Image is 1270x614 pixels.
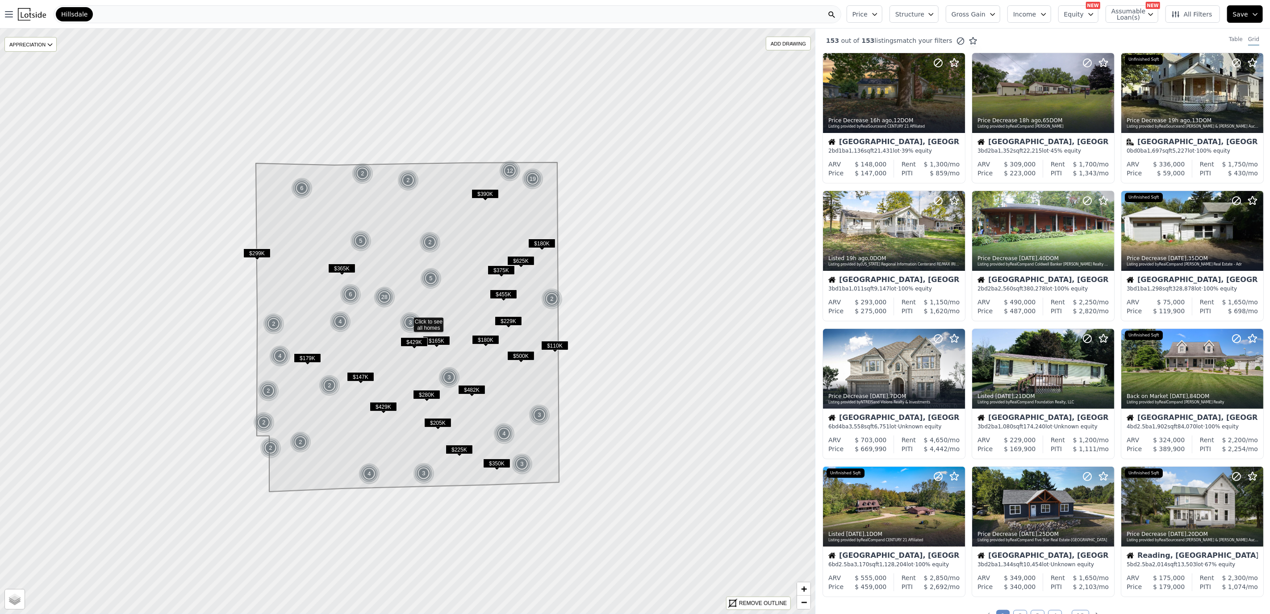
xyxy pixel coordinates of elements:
[1073,445,1097,452] span: $ 1,111
[874,423,889,430] span: 6,751
[1127,169,1142,178] div: Price
[350,230,372,252] img: g1.png
[1062,444,1109,453] div: /mo
[291,178,313,199] img: g1.png
[1200,298,1214,307] div: Rent
[874,286,889,292] span: 9,147
[1147,286,1162,292] span: 1,298
[1127,117,1259,124] div: Price Decrease , 13 DOM
[1127,307,1142,315] div: Price
[1168,531,1186,537] time: 2025-09-27 04:46
[1127,138,1134,145] img: Multifamily
[828,444,844,453] div: Price
[370,402,397,415] div: $429K
[1121,191,1263,321] a: Price Decrease [DATE],35DOMListing provided byRealCompand [PERSON_NAME] Real Estate - AdrUnfinish...
[458,385,485,398] div: $482K
[827,469,865,478] div: Unfinished Sqft
[1019,255,1037,261] time: 2025-09-29 15:43
[828,169,844,178] div: Price
[1073,307,1097,315] span: $ 2,820
[1168,117,1190,124] time: 2025-09-29 20:49
[269,345,291,367] img: g1.png
[1064,10,1084,19] span: Equity
[1125,331,1163,340] div: Unfinished Sqft
[529,404,550,426] div: 3
[359,463,380,485] img: g1.png
[828,262,961,267] div: Listing provided by [US_STATE] Regional Information Center and RE/MAX IRISH HILLS REALTY
[978,400,1110,405] div: Listing provided by RealComp and Foundation Realty, LLC
[895,10,924,19] span: Structure
[1004,299,1036,306] span: $ 490,000
[420,268,442,289] img: g1.png
[1228,307,1246,315] span: $ 698
[1111,8,1140,21] span: Assumable Loan(s)
[978,436,990,444] div: ARV
[913,444,960,453] div: /mo
[488,266,515,278] div: $375K
[902,160,916,169] div: Rent
[978,393,1110,400] div: Listed , 21 DOM
[924,161,948,168] span: $ 1,300
[541,288,563,310] div: 2
[359,463,380,485] div: 4
[1166,5,1220,23] button: All Filters
[1127,414,1258,423] div: [GEOGRAPHIC_DATA], [GEOGRAPHIC_DATA]
[1127,414,1134,421] img: House
[291,178,313,199] div: 6
[1125,469,1163,478] div: Unfinished Sqft
[1065,160,1109,169] div: /mo
[1023,423,1045,430] span: 174,240
[1214,298,1258,307] div: /mo
[978,531,1110,538] div: Price Decrease , 25 DOM
[1222,436,1246,444] span: $ 2,200
[522,168,543,190] div: 19
[330,311,351,332] div: 4
[828,147,960,154] div: 2 bd 1 ba sqft lot · 39% equity
[1127,531,1259,538] div: Price Decrease , 20 DOM
[978,160,990,169] div: ARV
[1019,117,1041,124] time: 2025-09-29 21:42
[1073,170,1097,177] span: $ 1,343
[1023,148,1042,154] span: 22,215
[902,169,913,178] div: PITI
[823,53,965,183] a: Price Decrease 16h ago,12DOMListing provided byRealSourceand CENTURY 21 AffiliatedHouse[GEOGRAPHI...
[828,423,960,430] div: 6 bd 4 ba sqft lot · Unknown equity
[1106,5,1158,23] button: Assumable Loan(s)
[243,249,271,258] span: $299K
[397,170,419,191] img: g1.png
[1007,5,1051,23] button: Income
[499,160,521,182] img: g1.png
[1051,307,1062,315] div: PITI
[1157,299,1185,306] span: $ 75,000
[978,124,1110,129] div: Listing provided by RealComp and [PERSON_NAME]
[328,264,355,273] span: $365K
[1233,10,1248,19] span: Save
[243,249,271,261] div: $299K
[419,232,441,253] div: 2
[1222,161,1246,168] span: $ 1,750
[1127,400,1259,405] div: Listing provided by RealComp and [PERSON_NAME] Realty
[1127,436,1139,444] div: ARV
[1178,423,1196,430] span: 84,070
[1227,5,1263,23] button: Save
[1004,436,1036,444] span: $ 229,000
[507,351,535,361] span: $500K
[1152,423,1167,430] span: 1,902
[1065,436,1109,444] div: /mo
[1065,298,1109,307] div: /mo
[855,436,886,444] span: $ 703,000
[855,299,886,306] span: $ 293,000
[511,453,533,475] div: 3
[1004,170,1036,177] span: $ 223,000
[1004,445,1036,452] span: $ 169,900
[916,298,960,307] div: /mo
[1051,298,1065,307] div: Rent
[972,191,1114,321] a: Price Decrease [DATE],40DOMListing provided byRealCompand Coldwell Banker [PERSON_NAME] Realty Gr...
[930,170,948,177] span: $ 859
[855,307,886,315] span: $ 275,000
[1019,531,1037,537] time: 2025-09-27 14:43
[258,380,280,402] img: g1.png
[846,255,868,261] time: 2025-09-29 20:28
[446,445,473,454] span: $225K
[978,147,1109,154] div: 3 bd 2 ba sqft lot · 45% equity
